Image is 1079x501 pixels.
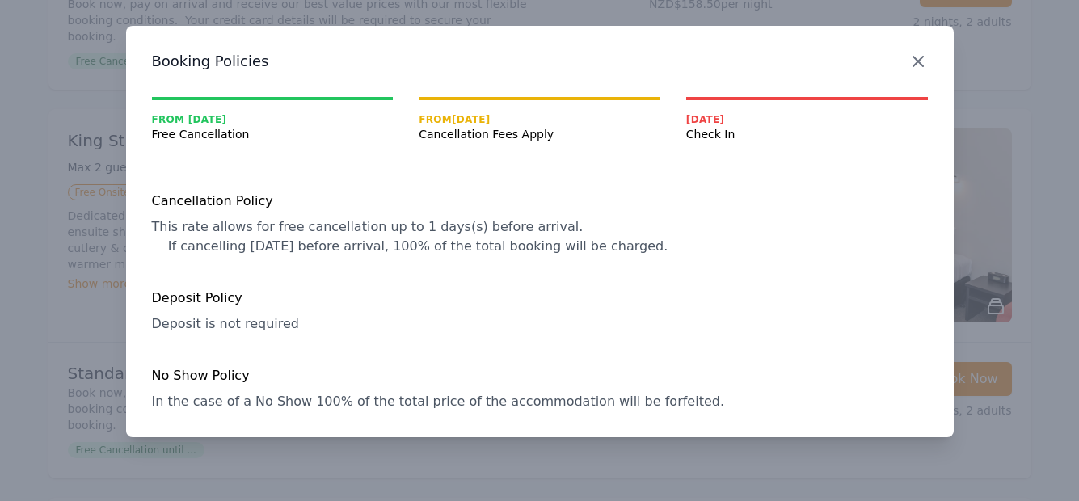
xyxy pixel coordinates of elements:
[152,316,299,331] span: Deposit is not required
[152,219,668,254] span: This rate allows for free cancellation up to 1 days(s) before arrival. If cancelling [DATE] befor...
[152,126,394,142] span: Free Cancellation
[686,126,928,142] span: Check In
[152,192,928,211] h4: Cancellation Policy
[152,52,928,71] h3: Booking Policies
[152,366,928,385] h4: No Show Policy
[152,113,394,126] span: From [DATE]
[419,113,660,126] span: From [DATE]
[152,97,928,142] nav: Progress mt-20
[152,288,928,308] h4: Deposit Policy
[152,394,724,409] span: In the case of a No Show 100% of the total price of the accommodation will be forfeited.
[419,126,660,142] span: Cancellation Fees Apply
[686,113,928,126] span: [DATE]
